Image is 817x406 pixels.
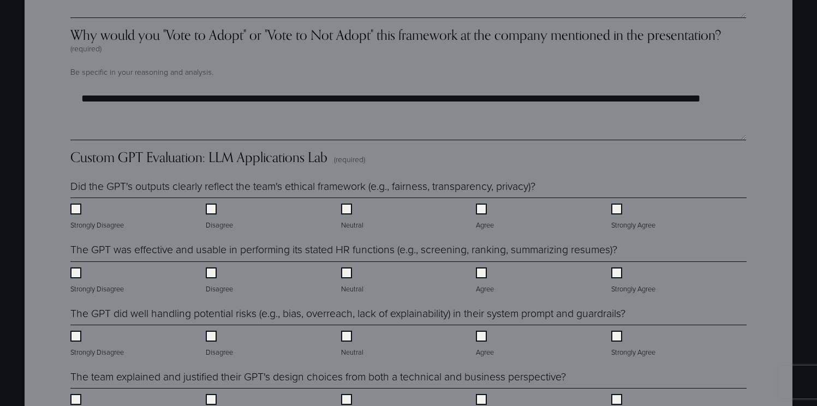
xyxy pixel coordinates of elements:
[476,331,496,358] label: Agree
[206,267,235,295] label: Disagree
[70,306,625,320] legend: The GPT did well handling potential risks (e.g., bias, overreach, lack of explainability) in thei...
[206,331,235,358] label: Disagree
[206,204,235,231] label: Disagree
[334,154,365,165] span: (required)
[70,242,617,256] legend: The GPT was effective and usable in performing its stated HR functions (e.g., screening, ranking,...
[341,331,366,358] label: Neutral
[611,204,658,231] label: Strongly Agree
[70,43,102,54] span: (required)
[70,267,126,295] label: Strongly Disagree
[70,27,721,43] span: Why would you "Vote to Adopt" or "Vote to Not Adopt" this framework at the company mentioned in t...
[70,178,535,193] legend: Did the GPT's outputs clearly reflect the team's ethical framework (e.g., fairness, transparency,...
[70,369,566,384] legend: The team explained and justified their GPT's design choices from both a technical and business pe...
[341,204,366,231] label: Neutral
[70,331,126,358] label: Strongly Disagree
[341,267,366,295] label: Neutral
[611,331,658,358] label: Strongly Agree
[476,204,496,231] label: Agree
[70,63,746,81] p: Be specific in your reasoning and analysis.
[611,267,658,295] label: Strongly Agree
[70,149,327,165] span: Custom GPT Evaluation: LLM Applications Lab
[476,267,496,295] label: Agree
[70,204,126,231] label: Strongly Disagree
